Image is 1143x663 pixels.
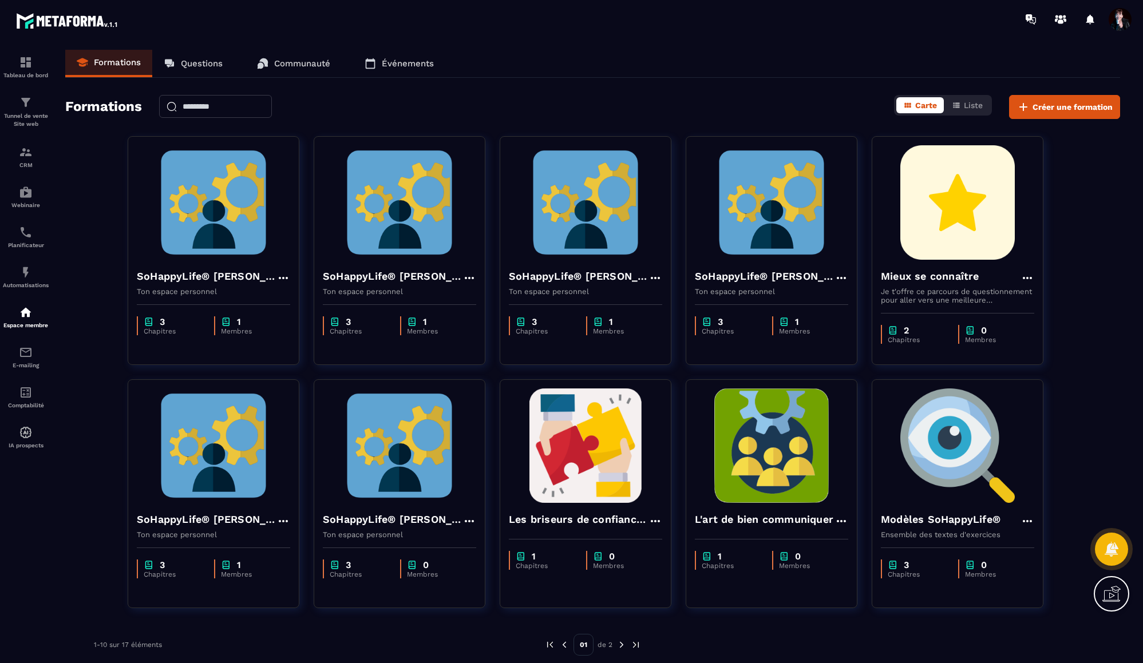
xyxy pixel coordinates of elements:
[3,242,49,248] p: Planificateur
[3,297,49,337] a: automationsautomationsEspace membre
[1009,95,1120,119] button: Créer une formation
[593,562,651,570] p: Membres
[598,640,612,649] p: de 2
[144,570,203,578] p: Chapitres
[964,101,983,110] span: Liste
[3,377,49,417] a: accountantaccountantComptabilité
[609,551,615,562] p: 0
[593,551,603,562] img: chapter
[323,268,462,284] h4: SoHappyLife® [PERSON_NAME]
[981,559,987,570] p: 0
[3,217,49,257] a: schedulerschedulerPlanificateur
[19,305,33,319] img: automations
[65,50,152,77] a: Formations
[330,327,389,335] p: Chapitres
[237,559,241,570] p: 1
[3,442,49,448] p: IA prospects
[695,388,848,503] img: formation-background
[702,551,712,562] img: chapter
[128,136,314,379] a: formation-backgroundSoHappyLife® [PERSON_NAME]Ton espace personnelchapter3Chapitreschapter1Membres
[323,145,476,260] img: formation-background
[144,327,203,335] p: Chapitres
[616,640,627,650] img: next
[137,145,290,260] img: formation-background
[137,511,276,527] h4: SoHappyLife® [PERSON_NAME]
[19,225,33,239] img: scheduler
[3,162,49,168] p: CRM
[695,511,833,527] h4: L'art de bien communiquer
[330,570,389,578] p: Chapitres
[407,316,417,327] img: chapter
[382,58,434,69] p: Événements
[323,287,476,296] p: Ton espace personnel
[19,145,33,159] img: formation
[274,58,330,69] p: Communauté
[3,47,49,87] a: formationformationTableau de bord
[965,336,1023,344] p: Membres
[888,570,947,578] p: Chapitres
[144,316,154,327] img: chapter
[128,379,314,622] a: formation-backgroundSoHappyLife® [PERSON_NAME]Ton espace personnelchapter3Chapitreschapter1Membres
[881,287,1034,304] p: Je t'offre ce parcours de questionnement pour aller vers une meilleure connaissance de toi et de ...
[3,257,49,297] a: automationsautomationsAutomatisations
[500,136,686,379] a: formation-backgroundSoHappyLife® [PERSON_NAME]Ton espace personnelchapter3Chapitreschapter1Membres
[881,268,979,284] h4: Mieux se connaître
[896,97,944,113] button: Carte
[423,559,429,570] p: 0
[3,402,49,408] p: Comptabilité
[904,325,909,336] p: 2
[330,316,340,327] img: chapter
[407,570,465,578] p: Membres
[19,265,33,279] img: automations
[500,379,686,622] a: formation-backgroundLes briseurs de confiance dans l'entreprisechapter1Chapitreschapter0Membres
[407,327,465,335] p: Membres
[965,325,975,336] img: chapter
[904,559,909,570] p: 3
[718,551,722,562] p: 1
[94,641,162,649] p: 1-10 sur 17 éléments
[3,337,49,377] a: emailemailE-mailing
[888,325,898,336] img: chapter
[1033,101,1113,113] span: Créer une formation
[516,551,526,562] img: chapter
[323,530,476,539] p: Ton espace personnel
[144,559,154,570] img: chapter
[965,570,1023,578] p: Membres
[3,137,49,177] a: formationformationCRM
[423,316,427,327] p: 1
[330,559,340,570] img: chapter
[353,50,445,77] a: Événements
[221,559,231,570] img: chapter
[779,327,837,335] p: Membres
[559,640,569,650] img: prev
[888,559,898,570] img: chapter
[237,316,241,327] p: 1
[19,386,33,399] img: accountant
[881,511,1000,527] h4: Modèles SoHappyLife®
[3,322,49,328] p: Espace membre
[246,50,342,77] a: Communauté
[718,316,723,327] p: 3
[695,145,848,260] img: formation-background
[137,388,290,503] img: formation-background
[346,316,351,327] p: 3
[181,58,223,69] p: Questions
[19,426,33,439] img: automations
[631,640,641,650] img: next
[3,87,49,137] a: formationformationTunnel de vente Site web
[509,388,662,503] img: formation-background
[3,362,49,368] p: E-mailing
[702,327,761,335] p: Chapitres
[19,96,33,109] img: formation
[881,388,1034,503] img: formation-background
[3,282,49,288] p: Automatisations
[881,530,1034,539] p: Ensemble des textes d'exercices
[695,268,834,284] h4: SoHappyLife® [PERSON_NAME]
[702,562,761,570] p: Chapitres
[509,287,662,296] p: Ton espace personnel
[872,136,1058,379] a: formation-backgroundMieux se connaîtreJe t'offre ce parcours de questionnement pour aller vers un...
[314,379,500,622] a: formation-backgroundSoHappyLife® [PERSON_NAME]Ton espace personnelchapter3Chapitreschapter0Membres
[702,316,712,327] img: chapter
[407,559,417,570] img: chapter
[779,562,837,570] p: Membres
